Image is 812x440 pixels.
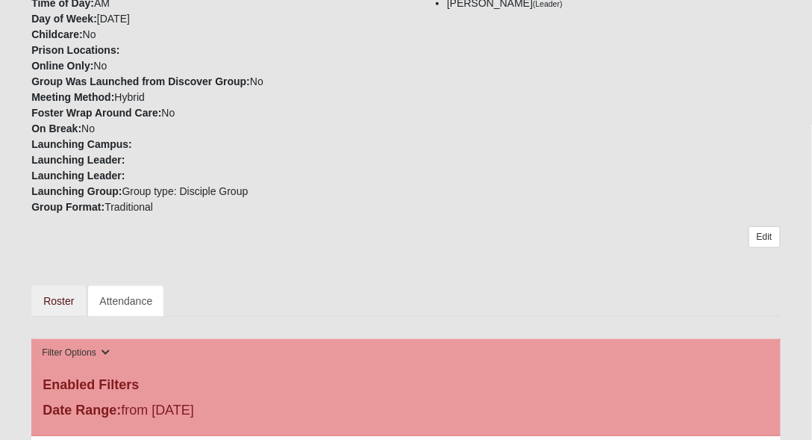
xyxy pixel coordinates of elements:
[37,345,114,361] button: Filter Options
[31,170,125,182] strong: Launching Leader:
[87,285,164,317] a: Attendance
[31,107,161,119] strong: Foster Wrap Around Care:
[31,75,250,87] strong: Group Was Launched from Discover Group:
[749,226,781,248] a: Edit
[43,400,121,421] label: Date Range:
[31,91,114,103] strong: Meeting Method:
[31,123,81,134] strong: On Break:
[31,285,86,317] a: Roster
[43,377,769,394] h4: Enabled Filters
[31,185,122,197] strong: Launching Group:
[31,28,82,40] strong: Childcare:
[31,44,119,56] strong: Prison Locations:
[31,154,125,166] strong: Launching Leader:
[31,201,104,213] strong: Group Format:
[31,60,93,72] strong: Online Only:
[31,400,281,424] div: from [DATE]
[31,13,97,25] strong: Day of Week:
[31,138,132,150] strong: Launching Campus:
